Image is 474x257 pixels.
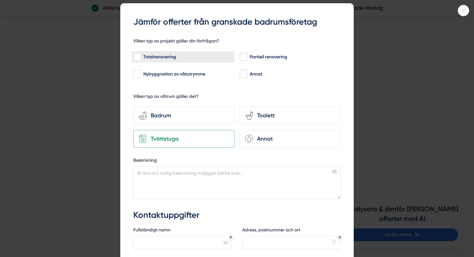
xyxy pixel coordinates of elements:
h3: Jämför offerter från granskade badrumsföretag [133,16,341,28]
input: Totalrenovering [133,54,141,60]
div: Obligatoriskt [338,236,341,239]
input: Partiell renovering [240,54,247,60]
h5: Vilken typ av våtrum gäller det? [133,93,199,101]
h3: Kontaktuppgifter [133,209,341,221]
label: Beskrivning [133,157,341,165]
h5: Vilken typ av projekt gäller din förfrågan? [133,38,219,46]
label: Fullständigt namn [133,227,232,235]
input: Annat [240,71,247,77]
label: Adress, postnummer och ort [242,227,341,235]
input: Nybyggnation av våtutrymme [133,71,141,77]
div: Obligatoriskt [230,236,232,239]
